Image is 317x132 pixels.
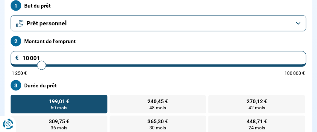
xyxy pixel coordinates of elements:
span: 270,12 € [247,99,267,104]
span: 42 mois [249,106,265,110]
span: 60 mois [51,106,67,110]
span: Prêt personnel [26,19,67,28]
span: 240,45 € [148,99,168,104]
span: 48 mois [149,106,166,110]
span: 100 000 € [285,71,305,76]
span: € [15,55,19,61]
span: 448,71 € [247,119,267,124]
span: 30 mois [149,126,166,130]
label: Durée du prêt [11,80,306,91]
span: 199,01 € [49,99,69,104]
span: 36 mois [51,126,67,130]
span: 24 mois [249,126,265,130]
label: But du prêt [11,0,306,11]
button: Prêt personnel [11,16,306,31]
span: 365,30 € [148,119,168,124]
span: 1 250 € [12,71,27,76]
span: 309,75 € [49,119,69,124]
label: Montant de l'emprunt [11,36,306,47]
